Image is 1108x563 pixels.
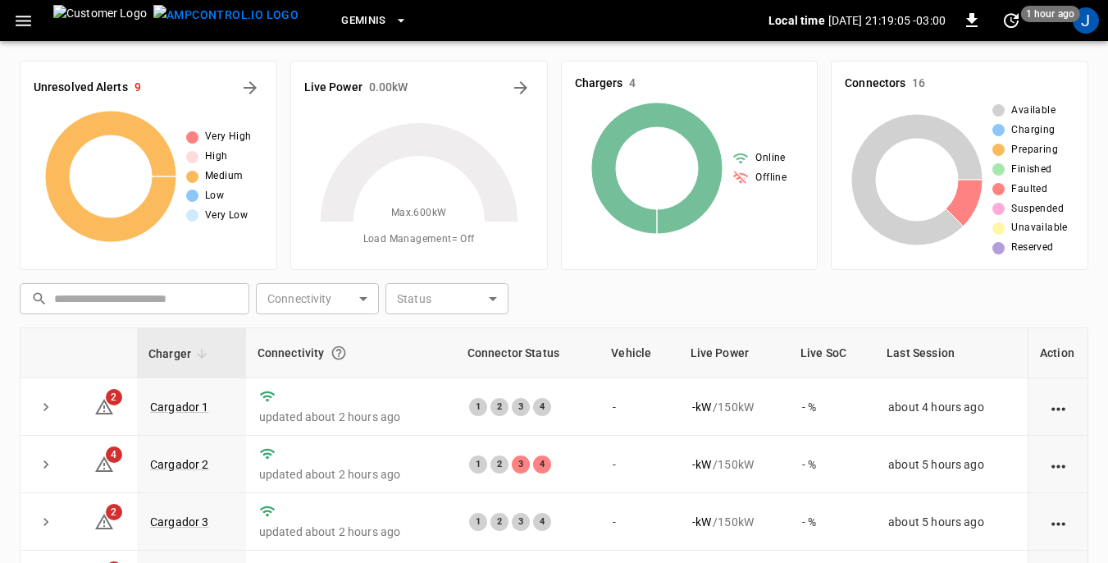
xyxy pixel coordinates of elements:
span: Charger [148,344,212,364]
div: / 150 kW [692,399,776,415]
p: - kW [692,514,711,530]
div: 3 [512,398,530,416]
td: - [600,493,678,551]
td: - % [789,436,875,493]
img: ampcontrol.io logo [153,5,299,25]
div: 1 [469,513,487,531]
td: about 5 hours ago [875,436,1028,493]
span: Very High [205,129,252,145]
span: 2 [106,504,122,520]
div: action cell options [1048,456,1069,473]
button: expand row [34,452,58,477]
td: - [600,436,678,493]
p: updated about 2 hours ago [259,466,443,483]
div: 4 [533,398,551,416]
span: Unavailable [1011,220,1067,236]
div: 1 [469,455,487,474]
p: Local time [768,12,825,29]
div: 2 [490,513,508,531]
p: updated about 2 hours ago [259,524,443,540]
a: Cargador 1 [150,401,209,414]
button: Connection between the charger and our software. [324,338,353,368]
span: Medium [205,168,243,185]
a: 4 [94,456,114,469]
div: profile-icon [1073,7,1099,34]
div: 2 [490,398,508,416]
td: - % [789,378,875,436]
a: Cargador 3 [150,515,209,529]
span: Offline [755,170,787,186]
div: Connectivity [258,338,445,368]
span: Max. 600 kW [391,205,447,222]
span: Very Low [205,208,248,224]
h6: 0.00 kW [369,79,408,97]
span: Available [1011,103,1056,119]
p: - kW [692,456,711,473]
span: 1 hour ago [1021,6,1080,22]
h6: Live Power [304,79,362,97]
th: Action [1028,328,1087,378]
img: Customer Logo [53,5,147,36]
span: Preparing [1011,142,1058,158]
h6: Unresolved Alerts [34,79,128,97]
a: Cargador 2 [150,458,209,471]
td: about 5 hours ago [875,493,1028,551]
button: set refresh interval [998,7,1024,34]
p: - kW [692,399,711,415]
th: Vehicle [600,328,678,378]
div: 1 [469,398,487,416]
h6: Chargers [575,75,623,93]
span: Finished [1011,162,1051,178]
span: Online [755,150,785,167]
span: Charging [1011,122,1055,139]
div: / 150 kW [692,514,776,530]
p: updated about 2 hours ago [259,409,443,425]
div: 4 [533,455,551,474]
button: Geminis [335,5,414,37]
th: Live Power [679,328,789,378]
h6: 9 [135,79,141,97]
button: Energy Overview [508,75,534,101]
span: Low [205,188,224,204]
h6: Connectors [845,75,905,93]
th: Connector Status [456,328,600,378]
span: Faulted [1011,181,1047,198]
span: Suspended [1011,201,1064,217]
div: / 150 kW [692,456,776,473]
button: expand row [34,510,58,534]
div: 4 [533,513,551,531]
span: Geminis [341,11,386,30]
span: 2 [106,389,122,405]
span: High [205,149,228,165]
a: 2 [94,399,114,412]
div: 2 [490,455,508,474]
td: - % [789,493,875,551]
div: action cell options [1048,399,1069,415]
div: 3 [512,513,530,531]
span: Load Management = Off [363,231,475,248]
a: 2 [94,515,114,528]
th: Last Session [875,328,1028,378]
div: 3 [512,455,530,474]
td: about 4 hours ago [875,378,1028,436]
td: - [600,378,678,436]
h6: 4 [629,75,636,93]
th: Live SoC [789,328,875,378]
button: expand row [34,395,58,419]
span: 4 [106,446,122,463]
span: Reserved [1011,240,1053,256]
button: All Alerts [237,75,263,101]
div: action cell options [1048,514,1069,530]
p: [DATE] 21:19:05 -03:00 [828,12,946,29]
h6: 16 [912,75,925,93]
